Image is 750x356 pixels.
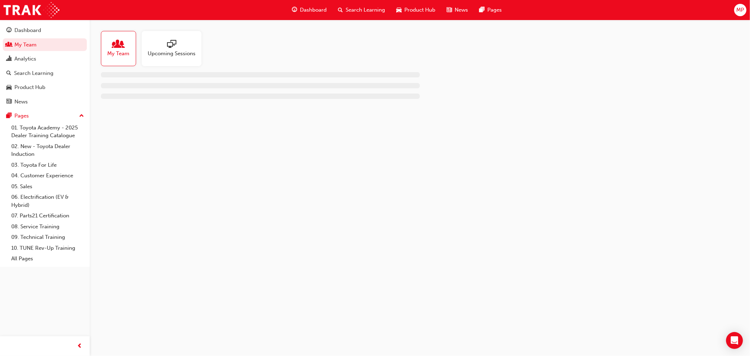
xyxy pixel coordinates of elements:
[474,3,507,17] a: pages-iconPages
[487,6,502,14] span: Pages
[292,6,297,14] span: guage-icon
[14,69,53,77] div: Search Learning
[447,6,452,14] span: news-icon
[736,6,744,14] span: MP
[108,50,130,58] span: My Team
[726,332,743,349] div: Open Intercom Messenger
[79,112,84,121] span: up-icon
[8,253,87,264] a: All Pages
[3,52,87,65] a: Analytics
[391,3,441,17] a: car-iconProduct Hub
[8,160,87,171] a: 03. Toyota For Life
[300,6,327,14] span: Dashboard
[14,83,45,91] div: Product Hub
[404,6,435,14] span: Product Hub
[3,38,87,51] a: My Team
[286,3,332,17] a: guage-iconDashboard
[77,342,83,351] span: prev-icon
[14,55,36,63] div: Analytics
[3,23,87,109] button: DashboardMy TeamAnalyticsSearch LearningProduct HubNews
[101,31,142,66] a: My Team
[6,27,12,34] span: guage-icon
[3,95,87,108] a: News
[455,6,468,14] span: News
[8,181,87,192] a: 05. Sales
[8,192,87,210] a: 06. Electrification (EV & Hybrid)
[734,4,746,16] button: MP
[3,24,87,37] a: Dashboard
[142,31,207,66] a: Upcoming Sessions
[3,81,87,94] a: Product Hub
[479,6,485,14] span: pages-icon
[6,113,12,119] span: pages-icon
[8,210,87,221] a: 07. Parts21 Certification
[148,50,195,58] span: Upcoming Sessions
[441,3,474,17] a: news-iconNews
[3,109,87,122] button: Pages
[6,70,11,77] span: search-icon
[14,112,29,120] div: Pages
[114,40,123,50] span: people-icon
[6,99,12,105] span: news-icon
[8,232,87,243] a: 09. Technical Training
[6,56,12,62] span: chart-icon
[6,42,12,48] span: people-icon
[167,40,176,50] span: sessionType_ONLINE_URL-icon
[14,98,28,106] div: News
[332,3,391,17] a: search-iconSearch Learning
[338,6,343,14] span: search-icon
[14,26,41,34] div: Dashboard
[4,2,59,18] img: Trak
[3,67,87,80] a: Search Learning
[8,122,87,141] a: 01. Toyota Academy - 2025 Dealer Training Catalogue
[396,6,402,14] span: car-icon
[8,170,87,181] a: 04. Customer Experience
[346,6,385,14] span: Search Learning
[8,141,87,160] a: 02. New - Toyota Dealer Induction
[8,221,87,232] a: 08. Service Training
[8,243,87,254] a: 10. TUNE Rev-Up Training
[6,84,12,91] span: car-icon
